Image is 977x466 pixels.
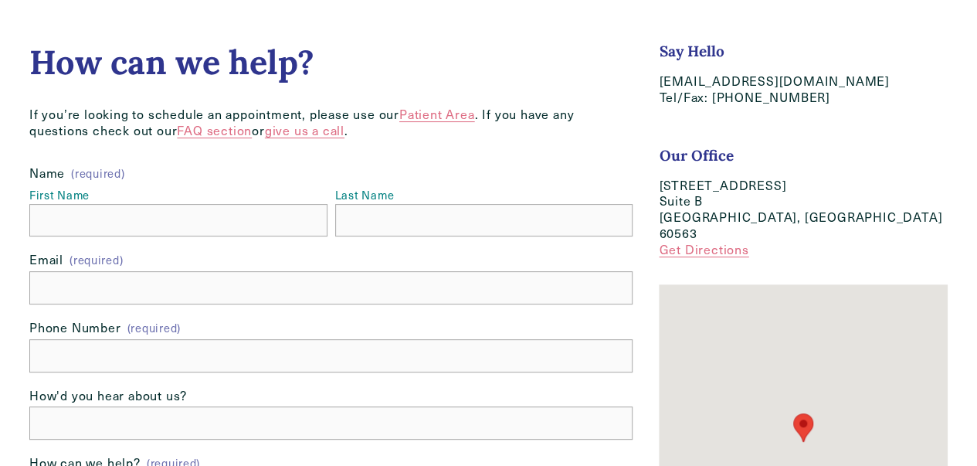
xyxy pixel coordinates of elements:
[265,122,344,138] a: give us a call
[659,146,733,165] strong: Our Office
[399,106,475,122] a: Patient Area
[177,122,252,138] a: FAQ section
[335,188,633,204] div: Last Name
[127,322,181,333] span: (required)
[70,253,123,267] span: (required)
[29,42,633,82] h2: How can we help?
[29,320,121,336] span: Phone Number
[29,165,65,182] span: Name
[659,73,948,106] p: [EMAIL_ADDRESS][DOMAIN_NAME] Tel/Fax: [PHONE_NUMBER]
[29,188,327,204] div: First Name
[659,42,724,60] strong: Say Hello
[659,178,948,258] p: [STREET_ADDRESS] Suite B [GEOGRAPHIC_DATA], [GEOGRAPHIC_DATA] 60563
[793,413,813,442] div: Ivy Lane Counseling 618 West 5th Ave Suite B Naperville, IL 60563
[29,388,187,404] span: How'd you hear about us?
[29,252,63,268] span: Email
[71,168,124,179] span: (required)
[29,107,633,139] p: If you’re looking to schedule an appointment, please use our . If you have any questions check ou...
[659,241,748,257] a: Get Directions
